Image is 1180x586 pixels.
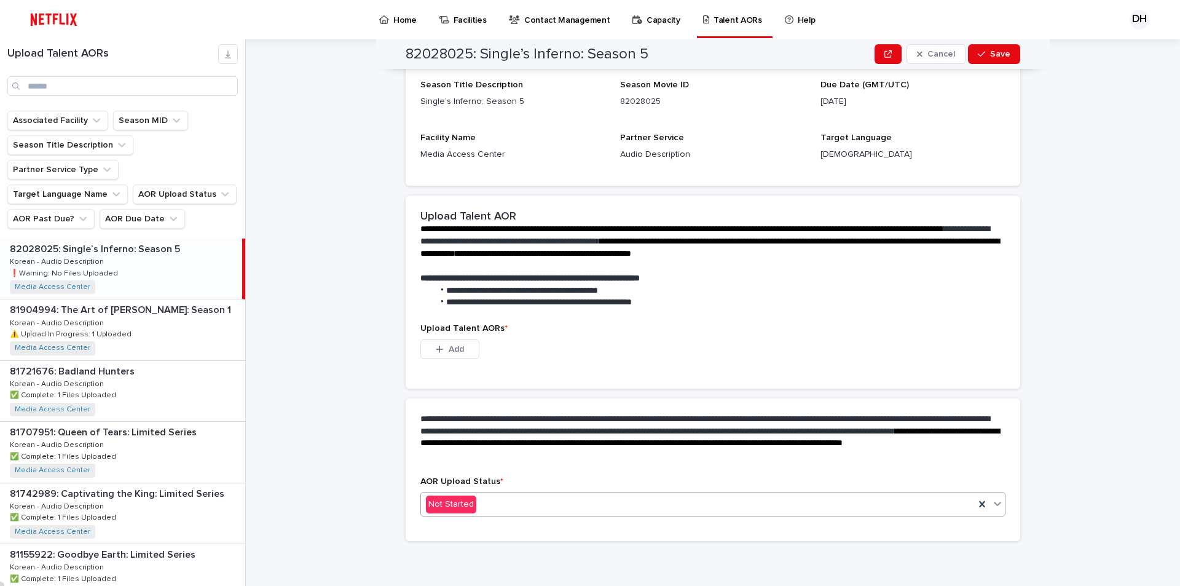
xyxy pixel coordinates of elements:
[7,111,108,130] button: Associated Facility
[10,424,199,438] p: 81707951: Queen of Tears: Limited Series
[420,95,605,108] p: Single’s Inferno: Season 5
[820,95,1005,108] p: [DATE]
[10,500,106,511] p: Korean - Audio Description
[620,95,805,108] p: 82028025
[10,547,198,561] p: 81155922: Goodbye Earth: Limited Series
[10,561,106,572] p: Korean - Audio Description
[406,46,648,63] h2: 82028025: Single’s Inferno: Season 5
[968,44,1020,64] button: Save
[620,81,689,89] span: Season Movie ID
[620,148,805,161] p: Audio Description
[10,378,106,389] p: Korean - Audio Description
[15,466,90,475] a: Media Access Center
[15,528,90,536] a: Media Access Center
[133,184,237,204] button: AOR Upload Status
[7,160,119,180] button: Partner Service Type
[927,50,955,58] span: Cancel
[10,511,119,522] p: ✅ Complete: 1 Files Uploaded
[10,572,119,584] p: ✅ Complete: 1 Files Uploaded
[113,111,188,130] button: Season MID
[10,438,106,449] p: Korean - Audio Description
[10,302,234,316] p: 81904994: The Art of [PERSON_NAME]: Season 1
[990,50,1010,58] span: Save
[10,486,227,500] p: 81742989: Captivating the King: Limited Series
[7,209,95,229] button: AOR Past Due?
[426,496,476,513] div: Not Started
[7,47,218,61] h1: Upload Talent AORs
[449,345,464,354] span: Add
[1130,10,1149,30] div: DH
[820,81,909,89] span: Due Date (GMT/UTC)
[10,363,137,378] p: 81721676: Badland Hunters
[25,7,83,32] img: ifQbXi3ZQGMSEF7WDB7W
[15,405,90,414] a: Media Access Center
[15,283,90,291] a: Media Access Center
[820,148,1005,161] p: [DEMOGRAPHIC_DATA]
[10,317,106,328] p: Korean - Audio Description
[907,44,966,64] button: Cancel
[420,324,508,333] span: Upload Talent AORs
[10,255,106,266] p: Korean - Audio Description
[7,135,133,155] button: Season Title Description
[420,81,523,89] span: Season Title Description
[420,339,479,359] button: Add
[10,450,119,461] p: ✅ Complete: 1 Files Uploaded
[420,148,605,161] p: Media Access Center
[15,344,90,352] a: Media Access Center
[10,241,183,255] p: 82028025: Single’s Inferno: Season 5
[10,328,134,339] p: ⚠️ Upload In Progress: 1 Uploaded
[7,76,238,96] input: Search
[420,133,476,142] span: Facility Name
[10,389,119,400] p: ✅ Complete: 1 Files Uploaded
[7,184,128,204] button: Target Language Name
[100,209,185,229] button: AOR Due Date
[820,133,892,142] span: Target Language
[620,133,684,142] span: Partner Service
[420,210,516,224] h2: Upload Talent AOR
[420,477,503,486] span: AOR Upload Status
[10,267,120,278] p: ❗️Warning: No Files Uploaded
